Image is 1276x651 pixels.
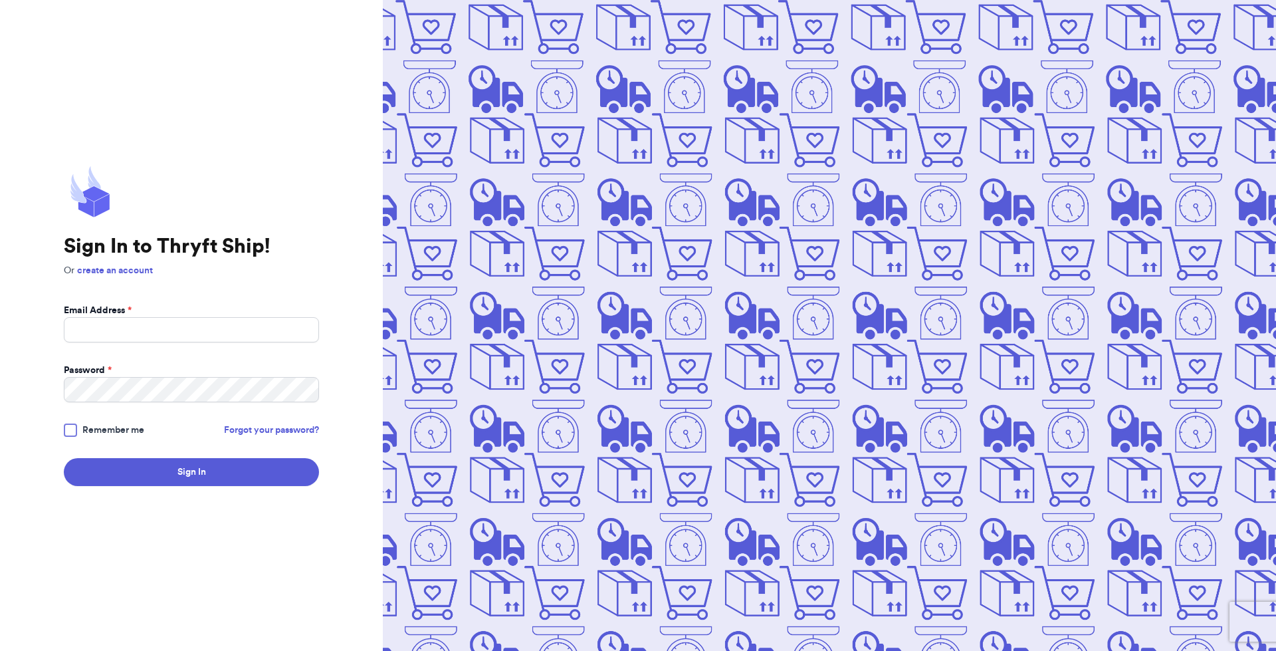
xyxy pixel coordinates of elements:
button: Sign In [64,458,319,486]
h1: Sign In to Thryft Ship! [64,235,319,259]
a: create an account [77,266,153,275]
label: Password [64,364,112,377]
span: Remember me [82,424,144,437]
p: Or [64,264,319,277]
a: Forgot your password? [224,424,319,437]
label: Email Address [64,304,132,317]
